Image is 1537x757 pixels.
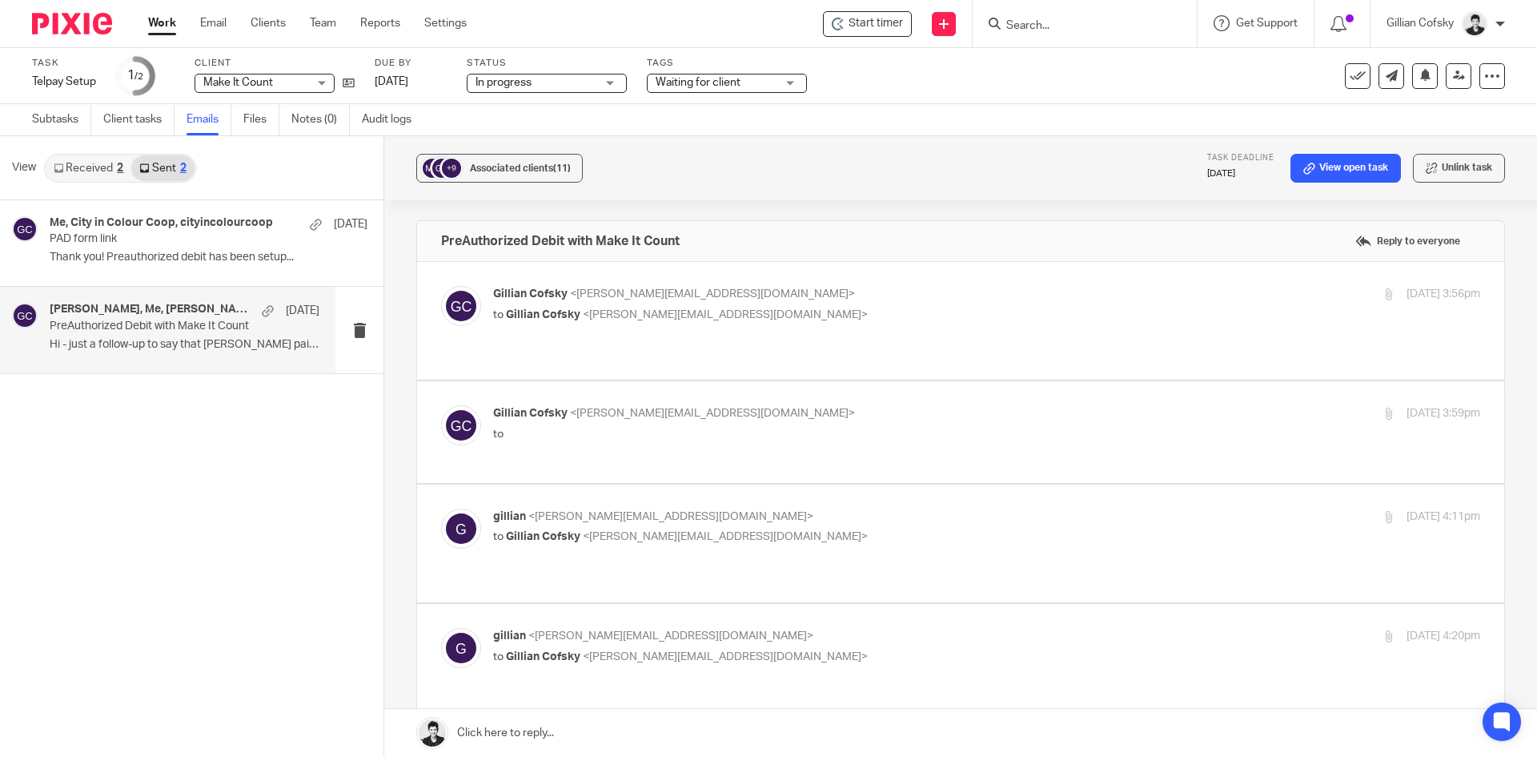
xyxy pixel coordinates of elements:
span: Make It Count [203,77,273,88]
span: Associated clients [470,163,571,173]
p: [DATE] 3:59pm [1407,405,1480,422]
label: Due by [375,57,447,70]
div: Telpay Setup [32,74,96,90]
p: Gillian Cofsky [1387,15,1454,31]
label: Tags [647,57,807,70]
span: Gillian Cofsky [493,408,568,419]
img: svg%3E [441,405,481,445]
span: to [493,429,504,440]
a: Sent2 [131,155,194,181]
div: 1 [127,66,143,85]
div: +9 [442,159,461,178]
span: Gillian Cofsky [493,288,568,300]
span: <[PERSON_NAME][EMAIL_ADDRESS][DOMAIN_NAME]> [528,630,813,642]
p: PAD form link [50,232,304,246]
p: [DATE] 4:20pm [1407,628,1480,645]
span: Gillian Cofsky [506,531,580,542]
span: [GEOGRAPHIC_DATA], [GEOGRAPHIC_DATA] [299,249,504,260]
span: [DOMAIN_NAME] [298,232,375,244]
a: View open task [1290,154,1401,183]
a: Work [148,15,176,31]
a: Notes (0) [291,104,350,135]
a: Email [200,15,227,31]
img: svg%3E [441,509,481,549]
span: gillian [493,511,526,522]
a: Audit logs [362,104,423,135]
label: Reply to everyone [1351,229,1464,253]
p: PreAuthorized Debit with Make It Count [50,320,266,333]
button: Unlink task [1413,154,1505,183]
img: svg%3E [420,156,444,180]
span: to [493,651,504,662]
a: Settings [424,15,467,31]
a: Received2 [46,155,131,181]
p: [DATE] 3:56pm [1407,286,1480,303]
a: Clients [251,15,286,31]
span: [DOMAIN_NAME] [298,215,375,226]
a: Subtasks [32,104,91,135]
h4: Me, City in Colour Coop, cityincolourcoop [50,216,273,230]
div: Make It Count - Telpay Setup [823,11,912,37]
span: Task deadline [1207,154,1274,162]
img: Pixie [32,13,112,34]
img: svg%3E [12,216,38,242]
a: Files [243,104,279,135]
img: svg%3E [441,628,481,668]
span: <[PERSON_NAME][EMAIL_ADDRESS][DOMAIN_NAME]> [528,511,813,522]
p: [DATE] [334,216,367,232]
h4: PreAuthorized Debit with Make It Count [441,233,680,249]
p: Hi - just a follow-up to say that [PERSON_NAME] paid... [50,338,319,352]
span: In progress [476,77,532,88]
a: Emails [187,104,231,135]
input: Search [1005,19,1149,34]
span: <[PERSON_NAME][EMAIL_ADDRESS][DOMAIN_NAME]> [570,408,855,419]
img: svg%3E [441,286,481,326]
img: svg%3E [430,156,454,180]
span: [EMAIL_ADDRESS][DOMAIN_NAME] [303,198,466,209]
p: [DATE] [286,303,319,319]
button: +9 Associated clients(11) [416,154,583,183]
p: [DATE] 4:11pm [1407,509,1480,525]
span: <[PERSON_NAME][EMAIL_ADDRESS][DOMAIN_NAME]> [583,531,868,542]
span: View [12,159,36,176]
label: Client [195,57,355,70]
span: gillian [493,630,526,642]
label: Task [32,57,96,70]
span: <[PERSON_NAME][EMAIL_ADDRESS][DOMAIN_NAME]> [570,288,855,300]
p: Thank you! Preauthorized debit has been setup... [50,251,367,264]
img: svg%3E [12,303,38,328]
span: Start timer [849,15,903,32]
span: Get Support [1236,18,1298,29]
span: Waiting for client [656,77,740,88]
a: Client tasks [103,104,175,135]
span: <[PERSON_NAME][EMAIL_ADDRESS][DOMAIN_NAME]> [583,309,868,320]
span: to [493,531,504,542]
img: squarehead.jpg [1462,11,1487,37]
span: [DATE] [375,76,408,87]
div: 2 [117,163,123,174]
p: [DATE] [1207,167,1274,180]
a: Reports [360,15,400,31]
span: to [493,309,504,320]
div: 2 [180,163,187,174]
small: /2 [134,72,143,81]
span: Gillian Cofsky [506,651,580,662]
a: Team [310,15,336,31]
label: Status [467,57,627,70]
span: <[PERSON_NAME][EMAIL_ADDRESS][DOMAIN_NAME]> [583,651,868,662]
span: (11) [553,163,571,173]
h4: [PERSON_NAME], Me, [PERSON_NAME], [PERSON_NAME], [PERSON_NAME], [PERSON_NAME], The Cleaning Coop,... [50,303,254,316]
span: Gillian Cofsky [506,309,580,320]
